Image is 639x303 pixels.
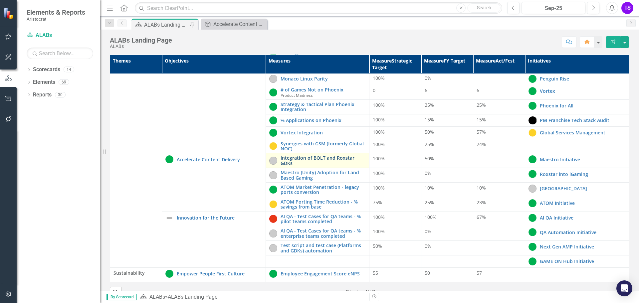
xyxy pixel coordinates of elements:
span: 100% [373,116,385,123]
a: ALABs [27,32,93,39]
a: ALABs [149,294,165,300]
img: On Track [529,75,536,83]
img: On Track [529,170,536,178]
a: Accelerate Content Delivery [177,157,262,162]
a: Elements [33,78,55,86]
a: Integration of BOLT and Roxstar GDKs [281,155,366,166]
div: ALABs Landing Page [144,21,188,29]
span: 100% [373,129,385,135]
span: 50% [373,243,382,249]
a: Scorecards [33,66,60,74]
div: 30 [55,92,66,97]
a: Global Services Management [540,130,625,135]
a: ATOM Initiative [540,201,625,206]
span: 50% [425,155,434,162]
td: Double-Click to Edit Right Click for Context Menu [266,153,369,168]
img: On Track [269,270,277,278]
span: 0% [425,228,431,234]
td: Double-Click to Edit Right Click for Context Menu [266,139,369,153]
span: 100% [373,75,385,81]
td: Double-Click to Edit Right Click for Context Menu [162,212,266,267]
span: Sustainability [113,270,158,276]
a: AI QA - Test Cases for QA teams - % enterprise teams completed [281,228,366,238]
img: Not Started [269,157,277,165]
img: On Track [529,228,536,236]
div: ALABs Landing Page [168,294,217,300]
span: 55 [373,270,378,276]
td: Double-Click to Edit Right Click for Context Menu [525,241,629,255]
span: Search [477,5,491,10]
span: 57% [477,129,486,135]
td: Double-Click to Edit Right Click for Context Menu [266,197,369,212]
a: Maestro Initiative [540,157,625,162]
img: On Track [529,199,536,207]
td: Double-Click to Edit Right Click for Context Menu [266,73,369,85]
img: On Track [269,116,277,124]
span: 75% [373,199,382,206]
img: At Risk [269,200,277,208]
button: Sep-25 [522,2,585,14]
a: Penguin Rise [540,76,625,81]
div: Sep-25 [524,4,583,12]
span: 67% [477,214,486,220]
a: Vortex [540,88,625,93]
img: On Track [165,270,173,278]
span: 0% [425,75,431,81]
span: 57 [477,270,482,276]
span: 6 [425,87,427,93]
a: Employee Engagement Score eNPS [281,271,366,276]
img: On Track [269,88,277,96]
img: Not Started [269,244,277,252]
a: Strategy & Tactical Plan Phoenix Integration [281,102,366,112]
a: Phoenix for All [540,103,625,108]
a: Empower People First Culture [177,271,262,276]
img: Complete [529,116,536,124]
span: 6 [477,87,479,93]
img: On Track [269,186,277,194]
span: 25% [477,102,486,108]
a: Roxstar into iGaming [540,172,625,177]
div: » [140,293,364,301]
span: 25% [425,199,434,206]
span: 25% [425,141,434,147]
td: Double-Click to Edit Right Click for Context Menu [266,280,369,294]
div: 69 [59,79,69,85]
a: Innovation for the Future [177,215,262,220]
td: Double-Click to Edit Right Click for Context Menu [525,73,629,85]
a: QA Automation Initiative [540,230,625,235]
span: By Scorecard [106,294,137,300]
small: Aristocrat [27,16,85,22]
span: 23% [477,199,486,206]
img: On Track [529,102,536,110]
div: Accelerate Content Delivery [213,20,266,28]
a: ATOM Porting Time Reduction - % savings from base [281,199,366,210]
span: 100% [373,228,385,234]
a: Maestro (Unity) Adoption for Land Based Gaming [281,170,366,180]
div: ALABs [110,44,172,49]
input: Search ClearPoint... [135,2,502,14]
span: 15% [425,116,434,123]
td: Double-Click to Edit Right Click for Context Menu [525,212,629,226]
img: On Track [529,257,536,265]
span: 100% [373,102,385,108]
button: Search [467,3,501,13]
input: Search Below... [27,48,93,59]
a: AI QA Initiative [540,215,625,220]
td: Double-Click to Edit [110,58,162,268]
img: On Track [165,155,173,163]
img: Not Started [269,75,277,83]
td: Double-Click to Edit Right Click for Context Menu [525,168,629,183]
a: Test script and test case (Platforms and GDKs) automation [281,243,366,253]
td: Double-Click to Edit Right Click for Context Menu [266,99,369,114]
td: Double-Click to Edit Right Click for Context Menu [525,255,629,267]
img: On Track [529,214,536,222]
td: Double-Click to Edit Right Click for Context Menu [525,126,629,139]
a: PM Franchise Tech Stack Audit [540,118,625,123]
img: On Track [269,129,277,137]
div: TS [621,2,633,14]
td: Double-Click to Edit Right Click for Context Menu [266,183,369,197]
span: 100% [373,141,385,147]
td: Double-Click to Edit Right Click for Context Menu [162,153,266,212]
img: On Track [269,103,277,111]
span: 10% [425,185,434,191]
